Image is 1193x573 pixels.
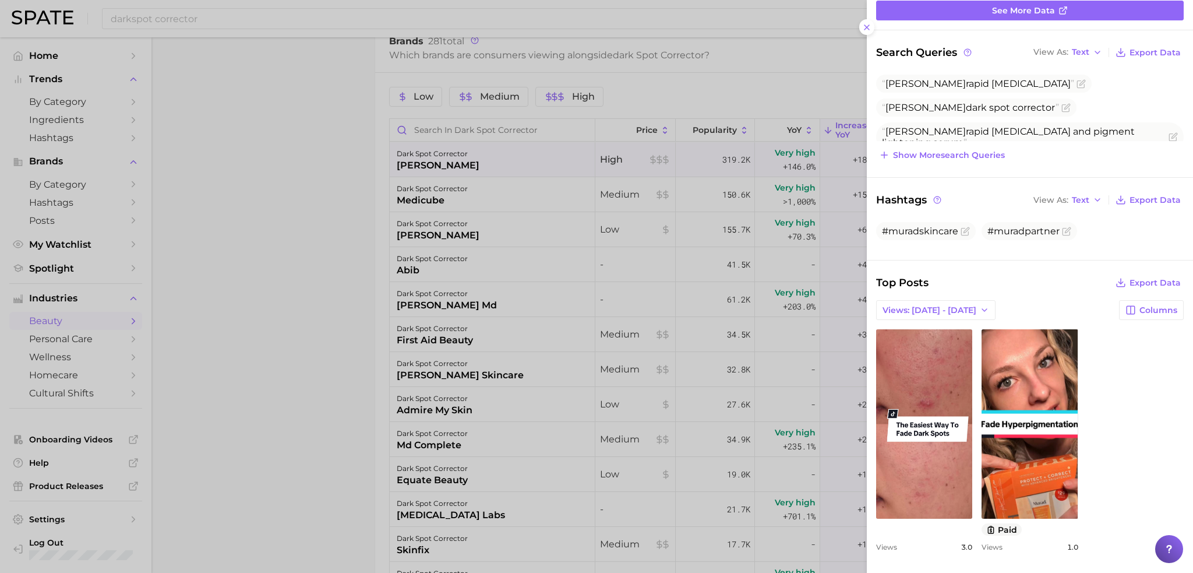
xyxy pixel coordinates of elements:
span: Views [876,543,897,551]
span: Export Data [1130,278,1181,288]
span: View As [1033,197,1068,203]
button: View AsText [1030,192,1105,208]
button: Flag as miscategorized or irrelevant [961,227,970,236]
span: Text [1072,49,1089,55]
button: Export Data [1113,44,1184,61]
span: Hashtags [876,192,943,208]
span: #muradpartner [987,226,1060,237]
button: Export Data [1113,192,1184,208]
span: dark spot corrector [882,102,1059,113]
button: Export Data [1113,275,1184,291]
button: paid [982,523,1022,536]
span: [PERSON_NAME] [885,78,966,89]
span: Text [1072,197,1089,203]
button: Columns [1119,300,1184,320]
button: Flag as miscategorized or irrelevant [1169,132,1178,142]
span: rapid [MEDICAL_DATA] [882,78,1074,89]
button: Views: [DATE] - [DATE] [876,300,996,320]
span: Show more search queries [893,150,1005,160]
button: View AsText [1030,45,1105,60]
span: See more data [992,6,1055,16]
button: Flag as miscategorized or irrelevant [1062,227,1071,236]
span: Search Queries [876,44,973,61]
span: View As [1033,49,1068,55]
span: Views: [DATE] - [DATE] [883,305,976,315]
span: Views [982,543,1003,551]
span: Export Data [1130,195,1181,205]
span: Columns [1139,305,1177,315]
span: Export Data [1130,48,1181,58]
span: [PERSON_NAME] [885,102,966,113]
span: [PERSON_NAME] [885,126,966,137]
span: rapid [MEDICAL_DATA] and pigment lightening serum [882,126,1135,148]
button: Show moresearch queries [876,147,1008,163]
span: Top Posts [876,275,929,291]
span: #muradskincare [882,226,958,237]
span: 1.0 [1067,543,1078,551]
button: Flag as miscategorized or irrelevant [1061,103,1071,113]
span: 3.0 [961,543,972,551]
button: Flag as miscategorized or irrelevant [1076,79,1086,89]
a: See more data [876,1,1184,20]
